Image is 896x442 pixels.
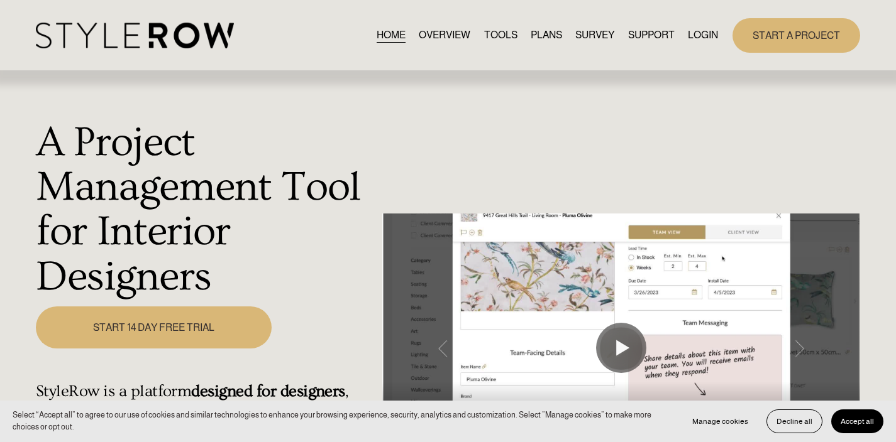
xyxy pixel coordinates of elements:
button: Accept all [831,409,883,433]
span: Accept all [841,417,874,426]
a: folder dropdown [628,27,675,44]
a: START A PROJECT [733,18,860,53]
a: OVERVIEW [419,27,470,44]
strong: designed for designers [191,382,345,401]
p: Select “Accept all” to agree to our use of cookies and similar technologies to enhance your brows... [13,409,670,433]
a: HOME [377,27,406,44]
span: Decline all [777,417,812,426]
button: Play [596,323,646,373]
a: START 14 DAY FREE TRIAL [36,306,272,348]
a: PLANS [531,27,562,44]
span: Manage cookies [692,417,748,426]
img: StyleRow [36,23,234,48]
button: Manage cookies [683,409,758,433]
button: Decline all [766,409,822,433]
a: TOOLS [484,27,517,44]
span: SUPPORT [628,28,675,43]
a: LOGIN [688,27,718,44]
h4: StyleRow is a platform , with maximum flexibility and organization. [36,382,375,421]
h1: A Project Management Tool for Interior Designers [36,121,375,299]
a: SURVEY [575,27,614,44]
